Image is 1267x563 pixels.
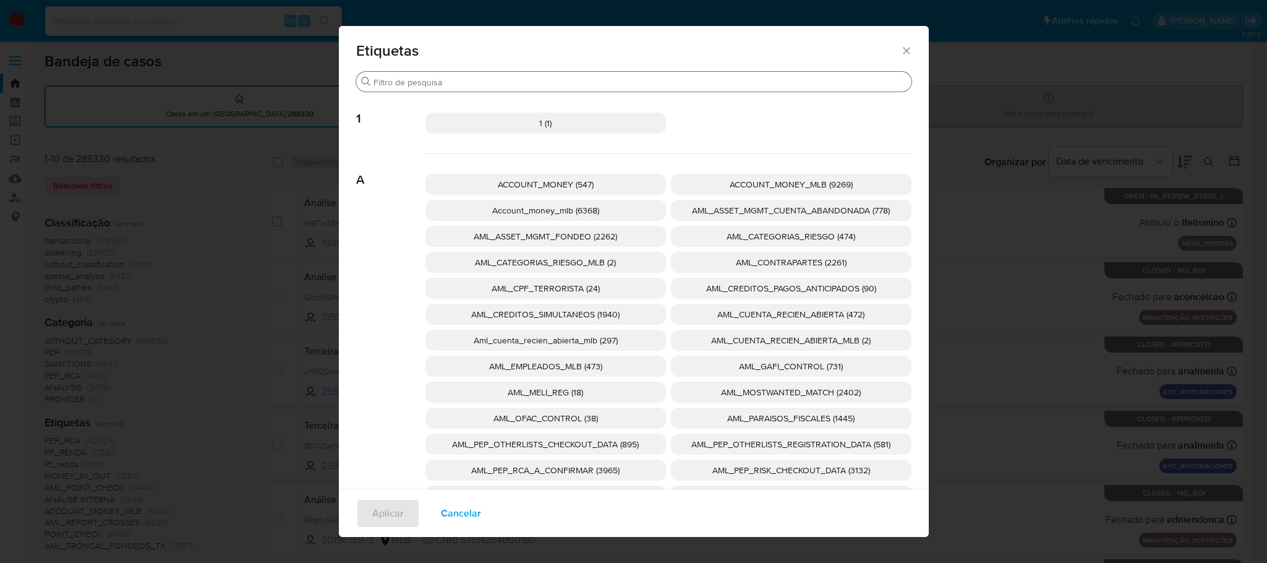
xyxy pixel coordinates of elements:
div: AML_CATEGORIAS_RIESGO (474) [671,226,911,247]
span: AML_PARAISOS_FISCALES (1445) [727,412,855,424]
span: AML_CREDITOS_PAGOS_ANTICIPADOS (90) [706,282,876,294]
button: Cancelar [425,499,497,528]
div: Aml_cuenta_recien_abierta_mlb (297) [425,330,666,351]
span: ACCOUNT_MONEY_MLB (9269) [730,178,853,191]
button: Procurar [361,77,371,87]
div: AML_CONTRAPARTES (2261) [671,252,911,273]
div: 1 (1) [425,113,666,134]
span: AML_PEP_RCA_A_CONFIRMAR (3965) [471,464,620,476]
div: AML_EMPLEADOS_MLB (473) [425,356,666,377]
span: AML_PEP_RISK_CHECKOUT_DATA (3132) [712,464,870,476]
div: AML_CPF_TERRORISTA (24) [425,278,666,299]
div: AML_PEP_SHARING_REGISTRATION_DATA (347) [671,486,911,507]
span: AML_CATEGORIAS_RIESGO (474) [727,230,855,243]
span: AML_CPF_TERRORISTA (24) [492,282,600,294]
div: AML_ASSET_MGMT_CUENTA_ABANDONADA (778) [671,200,911,221]
span: AML_CATEGORIAS_RIESGO_MLB (2) [475,256,616,269]
span: AML_ASSET_MGMT_FONDEO (2262) [474,230,617,243]
div: AML_PEP_RCA_A_CONFIRMAR (3965) [425,460,666,481]
div: AML_CATEGORIAS_RIESGO_MLB (2) [425,252,666,273]
span: AML_ASSET_MGMT_CUENTA_ABANDONADA (778) [692,204,890,217]
div: AML_GAFI_CONTROL (731) [671,356,911,377]
span: AML_EMPLEADOS_MLB (473) [489,360,602,372]
span: ACCOUNT_MONEY (547) [498,178,594,191]
div: ACCOUNT_MONEY (547) [425,174,666,195]
span: AML_OFAC_CONTROL (38) [493,412,598,424]
input: Filtro de pesquisa [373,77,907,88]
span: A [356,154,425,187]
div: AML_CUENTA_RECIEN_ABIERTA (472) [671,304,911,325]
div: AML_ASSET_MGMT_FONDEO (2262) [425,226,666,247]
div: AML_PARAISOS_FISCALES (1445) [671,408,911,429]
span: AML_MELI_REG (18) [508,386,583,398]
div: AML_CUENTA_RECIEN_ABIERTA_MLB (2) [671,330,911,351]
div: AML_PEP_OTHERLISTS_REGISTRATION_DATA (581) [671,434,911,455]
span: AML_CONTRAPARTES (2261) [736,256,847,269]
div: AML_MELI_REG (18) [425,382,666,403]
div: AML_PEP_RISK_REGISTRATION_DATA (1188) [425,486,666,507]
span: Cancelar [441,500,481,527]
div: ACCOUNT_MONEY_MLB (9269) [671,174,911,195]
button: Fechar [900,45,911,56]
span: AML_MOSTWANTED_MATCH (2402) [721,386,861,398]
span: AML_GAFI_CONTROL (731) [739,360,843,372]
span: AML_CUENTA_RECIEN_ABIERTA (472) [717,308,864,320]
span: AML_CREDITOS_SIMULTANEOS (1940) [471,308,620,320]
div: AML_OFAC_CONTROL (38) [425,408,666,429]
div: AML_CREDITOS_PAGOS_ANTICIPADOS (90) [671,278,911,299]
div: Account_money_mlb (6368) [425,200,666,221]
span: Etiquetas [356,43,901,58]
div: AML_PEP_RISK_CHECKOUT_DATA (3132) [671,460,911,481]
span: Account_money_mlb (6368) [492,204,599,217]
span: 1 (1) [539,117,552,129]
span: AML_PEP_OTHERLISTS_REGISTRATION_DATA (581) [691,438,890,450]
div: AML_CREDITOS_SIMULTANEOS (1940) [425,304,666,325]
span: Aml_cuenta_recien_abierta_mlb (297) [474,334,618,346]
div: AML_PEP_OTHERLISTS_CHECKOUT_DATA (895) [425,434,666,455]
span: AML_PEP_OTHERLISTS_CHECKOUT_DATA (895) [452,438,639,450]
span: AML_CUENTA_RECIEN_ABIERTA_MLB (2) [711,334,871,346]
div: AML_MOSTWANTED_MATCH (2402) [671,382,911,403]
span: 1 [356,93,425,126]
